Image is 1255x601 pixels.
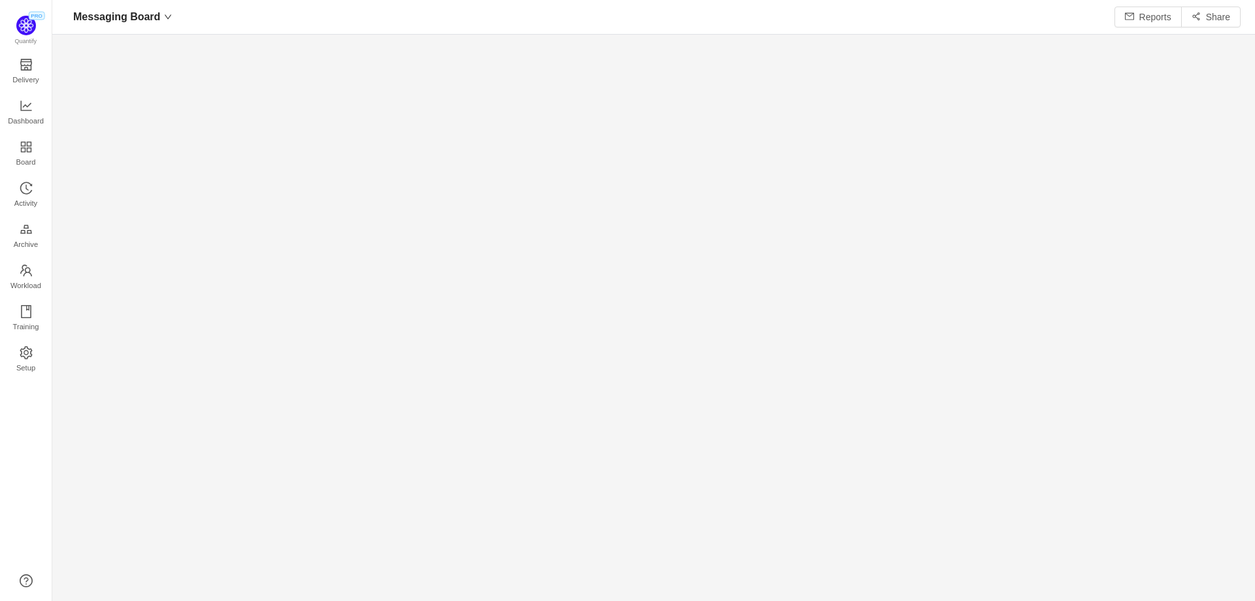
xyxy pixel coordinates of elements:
[16,16,36,35] img: Quantify
[20,305,33,318] i: icon: book
[10,272,41,299] span: Workload
[20,265,33,291] a: Workload
[73,7,160,27] span: Messaging Board
[14,190,37,216] span: Activity
[20,58,33,71] i: icon: shop
[1181,7,1241,27] button: icon: share-altShare
[12,314,39,340] span: Training
[20,182,33,208] a: Activity
[20,264,33,277] i: icon: team
[20,182,33,195] i: icon: history
[20,574,33,587] a: icon: question-circle
[16,355,35,381] span: Setup
[20,346,33,359] i: icon: setting
[20,100,33,126] a: Dashboard
[14,231,38,257] span: Archive
[20,347,33,373] a: Setup
[28,12,44,20] span: PRO
[20,99,33,112] i: icon: line-chart
[20,140,33,154] i: icon: appstore
[12,67,39,93] span: Delivery
[164,13,172,21] i: icon: down
[20,59,33,85] a: Delivery
[16,149,36,175] span: Board
[20,223,33,236] i: icon: gold
[20,223,33,250] a: Archive
[20,306,33,332] a: Training
[8,108,44,134] span: Dashboard
[20,141,33,167] a: Board
[1114,7,1182,27] button: icon: mailReports
[15,38,37,44] span: Quantify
